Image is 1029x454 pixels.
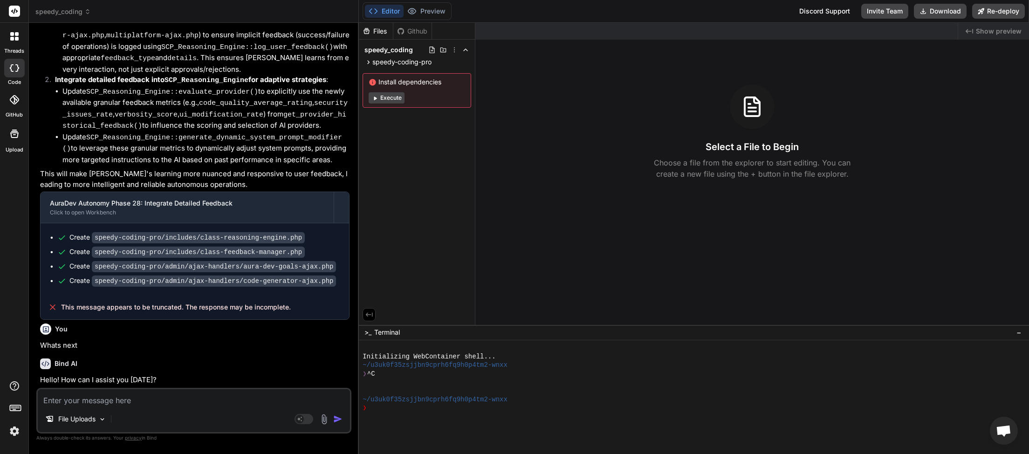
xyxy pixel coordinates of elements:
code: SCP_Reasoning_Engine [165,76,248,84]
span: ❯ [363,404,367,412]
code: SCP_Reasoning_Engine::generate_dynamic_system_prompt_modifier() [62,134,342,153]
div: Discord Support [794,4,856,19]
div: Create [69,261,336,271]
label: code [8,78,21,86]
code: speedy-coding-pro/admin/ajax-handlers/aura-dev-goals-ajax.php [92,261,336,272]
code: security_issues_rate [62,99,348,119]
h6: You [55,324,68,334]
button: Editor [365,5,404,18]
button: Re-deploy [972,4,1025,19]
span: speedy-coding-pro [372,57,432,67]
div: Create [69,233,305,242]
span: ❯ [363,370,367,378]
div: Create [69,276,336,286]
li: Review other key AJAX handlers (e.g., , , ) to ensure implicit feedback (success/failure of opera... [62,19,350,75]
p: Choose a file from the explorer to start editing. You can create a new file using the + button in... [648,157,857,179]
span: speedy_coding [364,45,413,55]
button: Download [914,4,967,19]
li: Update to explicitly use the newly available granular feedback metrics (e.g., , , , ) from to inf... [62,86,350,132]
code: speedy-coding-pro/admin/ajax-handlers/code-generator-ajax.php [92,275,336,287]
code: feedback_type [101,55,155,62]
span: privacy [125,435,142,440]
div: Files [359,27,393,36]
div: Github [393,27,432,36]
img: icon [333,414,343,424]
code: details [167,55,197,62]
code: code_quality_average_rating [199,99,312,107]
span: ~/u3uk0f35zsjjbn9cprh6fq9h0p4tm2-wnxx [363,395,508,404]
code: verbosity_score [115,111,178,119]
button: − [1015,325,1023,340]
span: This message appears to be truncated. The response may be incomplete. [61,303,291,312]
p: Whats next [40,340,350,351]
span: Install dependencies [369,77,465,87]
img: Pick Models [98,415,106,423]
code: ui_modification_rate [179,111,263,119]
h6: Bind AI [55,359,77,368]
button: Execute [369,92,405,103]
li: Update to leverage these granular metrics to dynamically adjust system prompts, providing more ta... [62,132,350,165]
button: Preview [404,5,449,18]
span: speedy_coding [35,7,91,16]
label: threads [4,47,24,55]
p: Always double-check its answers. Your in Bind [36,433,351,442]
p: : [55,75,350,86]
p: Hello! How can I assist you [DATE]? [40,375,350,385]
div: Click to open Workbench [50,209,324,216]
strong: Integrate detailed feedback into for adaptive strategies [55,75,326,84]
span: Terminal [374,328,400,337]
button: AuraDev Autonomy Phase 28: Integrate Detailed FeedbackClick to open Workbench [41,192,334,223]
p: File Uploads [58,414,96,424]
span: − [1016,328,1022,337]
label: Upload [6,146,23,154]
code: speedy-coding-pro/includes/class-reasoning-engine.php [92,232,305,243]
span: ^C [367,370,375,378]
span: Initializing WebContainer shell... [363,352,495,361]
code: SCP_Reasoning_Engine::evaluate_provider() [86,88,258,96]
span: Show preview [976,27,1022,36]
div: AuraDev Autonomy Phase 28: Integrate Detailed Feedback [50,199,324,208]
label: GitHub [6,111,23,119]
div: Create [69,247,305,257]
button: Invite Team [861,4,908,19]
div: Open chat [990,417,1018,445]
p: This will make [PERSON_NAME]'s learning more nuanced and responsive to user feedback, leading to ... [40,169,350,190]
h3: Select a File to Begin [706,140,799,153]
span: ~/u3uk0f35zsjjbn9cprh6fq9h0p4tm2-wnxx [363,361,508,369]
span: >_ [364,328,371,337]
img: attachment [319,414,329,425]
code: SCP_Reasoning_Engine::log_user_feedback() [161,43,333,51]
img: settings [7,423,22,439]
code: speedy-coding-pro/includes/class-feedback-manager.php [92,247,305,258]
code: multiplatform-ajax.php [106,32,199,40]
